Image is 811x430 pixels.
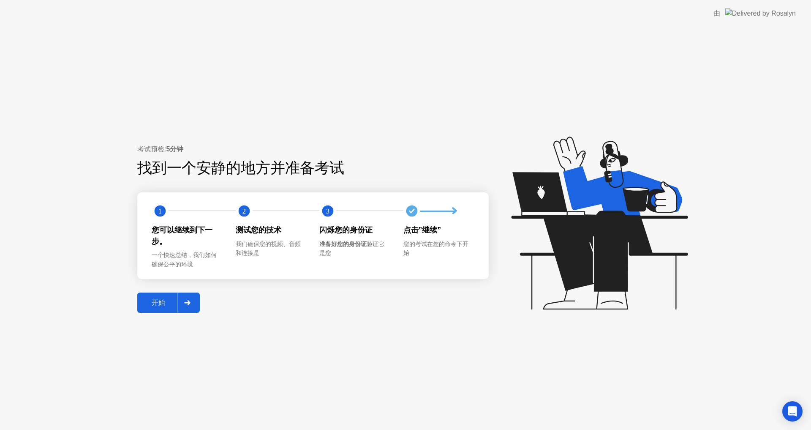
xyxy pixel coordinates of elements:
div: 一个快速总结，我们如何确保公平的环境 [152,251,222,269]
div: 点击”继续” [403,225,474,236]
b: 5分钟 [166,145,183,153]
div: 测试您的技术 [236,225,306,236]
div: 闪烁您的身份证 [319,225,390,236]
div: 由 [713,8,720,19]
div: 您的考试在您的命令下开始 [403,240,474,258]
button: 开始 [137,293,200,313]
div: 找到一个安静的地方并准备考试 [137,157,435,179]
text: 2 [242,207,245,215]
b: 准备好您的身份证 [319,241,367,247]
text: 3 [326,207,329,215]
img: Delivered by Rosalyn [725,8,796,18]
div: 我们确保您的视频、音频和连接是 [236,240,306,258]
div: 验证它是您 [319,240,390,258]
div: 开始 [140,299,177,307]
div: Open Intercom Messenger [782,401,803,422]
div: 考试预检: [137,144,489,154]
div: 您可以继续到下一步。 [152,225,222,247]
text: 1 [158,207,162,215]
